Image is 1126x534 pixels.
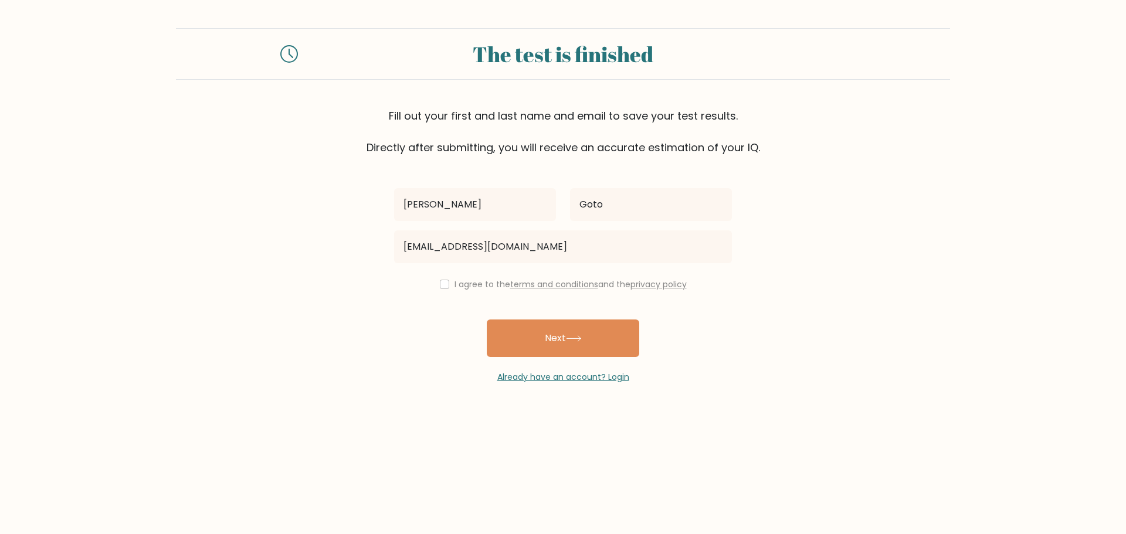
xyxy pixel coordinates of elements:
[497,371,629,383] a: Already have an account? Login
[510,278,598,290] a: terms and conditions
[394,188,556,221] input: First name
[394,230,732,263] input: Email
[312,38,814,70] div: The test is finished
[487,319,639,357] button: Next
[176,108,950,155] div: Fill out your first and last name and email to save your test results. Directly after submitting,...
[630,278,687,290] a: privacy policy
[455,278,687,290] label: I agree to the and the
[570,188,732,221] input: Last name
